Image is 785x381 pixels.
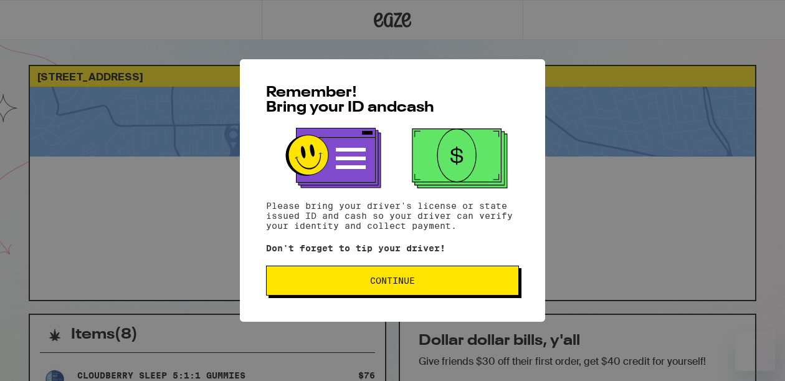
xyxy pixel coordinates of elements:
p: Don't forget to tip your driver! [266,243,519,253]
span: Continue [370,276,415,285]
iframe: Button to launch messaging window [735,331,775,371]
button: Continue [266,266,519,296]
p: Please bring your driver's license or state issued ID and cash so your driver can verify your ide... [266,201,519,231]
span: Remember! Bring your ID and cash [266,85,434,115]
